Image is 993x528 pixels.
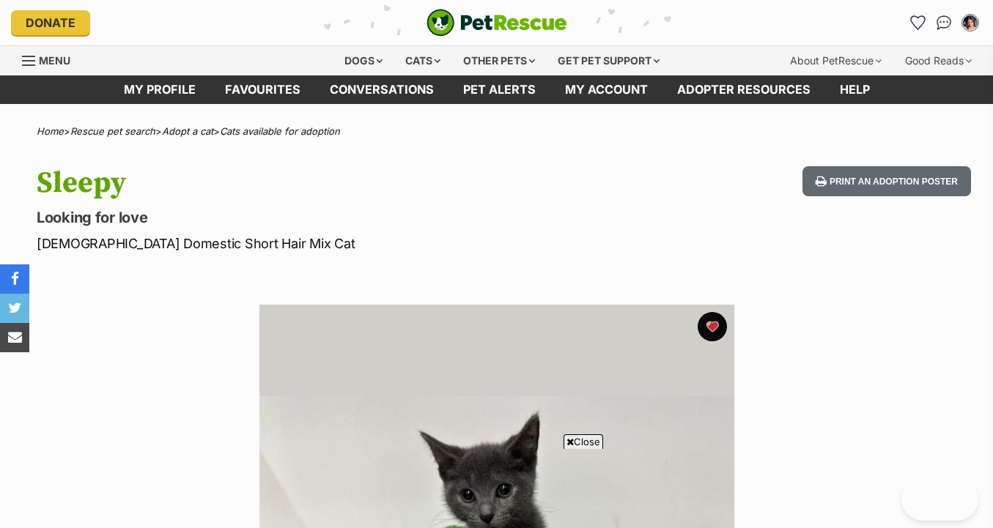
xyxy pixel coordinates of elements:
[109,75,210,104] a: My profile
[11,10,90,35] a: Donate
[906,11,929,34] a: Favourites
[448,75,550,104] a: Pet alerts
[453,46,545,75] div: Other pets
[825,75,885,104] a: Help
[210,75,315,104] a: Favourites
[37,207,606,228] p: Looking for love
[427,9,567,37] a: PetRescue
[37,125,64,137] a: Home
[230,455,764,521] iframe: Advertisement
[162,125,213,137] a: Adopt a cat
[901,477,978,521] iframe: Help Scout Beacon - Open
[550,75,662,104] a: My account
[39,54,70,67] span: Menu
[37,234,606,253] p: [DEMOGRAPHIC_DATA] Domestic Short Hair Mix Cat
[895,46,982,75] div: Good Reads
[959,11,982,34] button: My account
[547,46,670,75] div: Get pet support
[963,15,978,30] img: Vivienne Pham profile pic
[662,75,825,104] a: Adopter resources
[427,9,567,37] img: logo-cat-932fe2b9b8326f06289b0f2fb663e598f794de774fb13d1741a6617ecf9a85b4.svg
[37,166,606,200] h1: Sleepy
[70,125,155,137] a: Rescue pet search
[932,11,956,34] a: Conversations
[937,15,952,30] img: chat-41dd97257d64d25036548639549fe6c8038ab92f7586957e7f3b1b290dea8141.svg
[564,434,603,449] span: Close
[395,46,451,75] div: Cats
[802,166,971,196] button: Print an adoption poster
[698,312,727,341] button: favourite
[22,46,81,72] a: Menu
[906,11,982,34] ul: Account quick links
[315,75,448,104] a: conversations
[220,125,340,137] a: Cats available for adoption
[780,46,892,75] div: About PetRescue
[334,46,393,75] div: Dogs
